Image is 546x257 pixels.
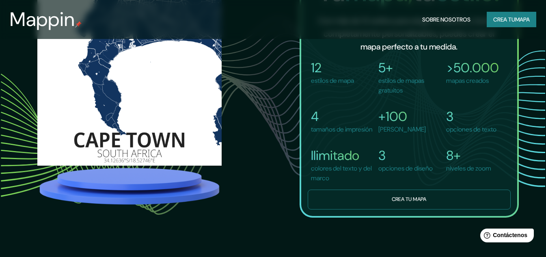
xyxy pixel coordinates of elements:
[311,147,359,164] font: Ilimitado
[446,125,496,134] font: opciones de texto
[311,59,322,76] font: 12
[378,164,433,173] font: opciones de diseño
[378,76,424,95] font: estilos de mapas gratuitos
[493,16,515,23] font: Crea tu
[378,59,393,76] font: 5+
[392,196,426,203] font: Crea tu mapa
[378,147,386,164] font: 3
[515,16,530,23] font: mapa
[446,164,491,173] font: niveles de zoom
[311,108,319,125] font: 4
[446,147,461,164] font: 8+
[311,76,354,85] font: estilos de mapa
[75,21,82,28] img: pin de mapeo
[446,59,499,76] font: >50.000
[378,125,426,134] font: [PERSON_NAME]
[10,6,75,32] font: Mappin
[378,108,407,125] font: +100
[446,108,453,125] font: 3
[419,12,474,27] button: Sobre nosotros
[311,125,373,134] font: tamaños de impresión
[446,76,489,85] font: mapas creados
[422,16,470,23] font: Sobre nosotros
[308,190,511,209] button: Crea tu mapa
[311,164,372,182] font: colores del texto y del marco
[487,12,536,27] button: Crea tumapa
[474,225,537,248] iframe: Lanzador de widgets de ayuda
[37,166,222,207] img: platform.png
